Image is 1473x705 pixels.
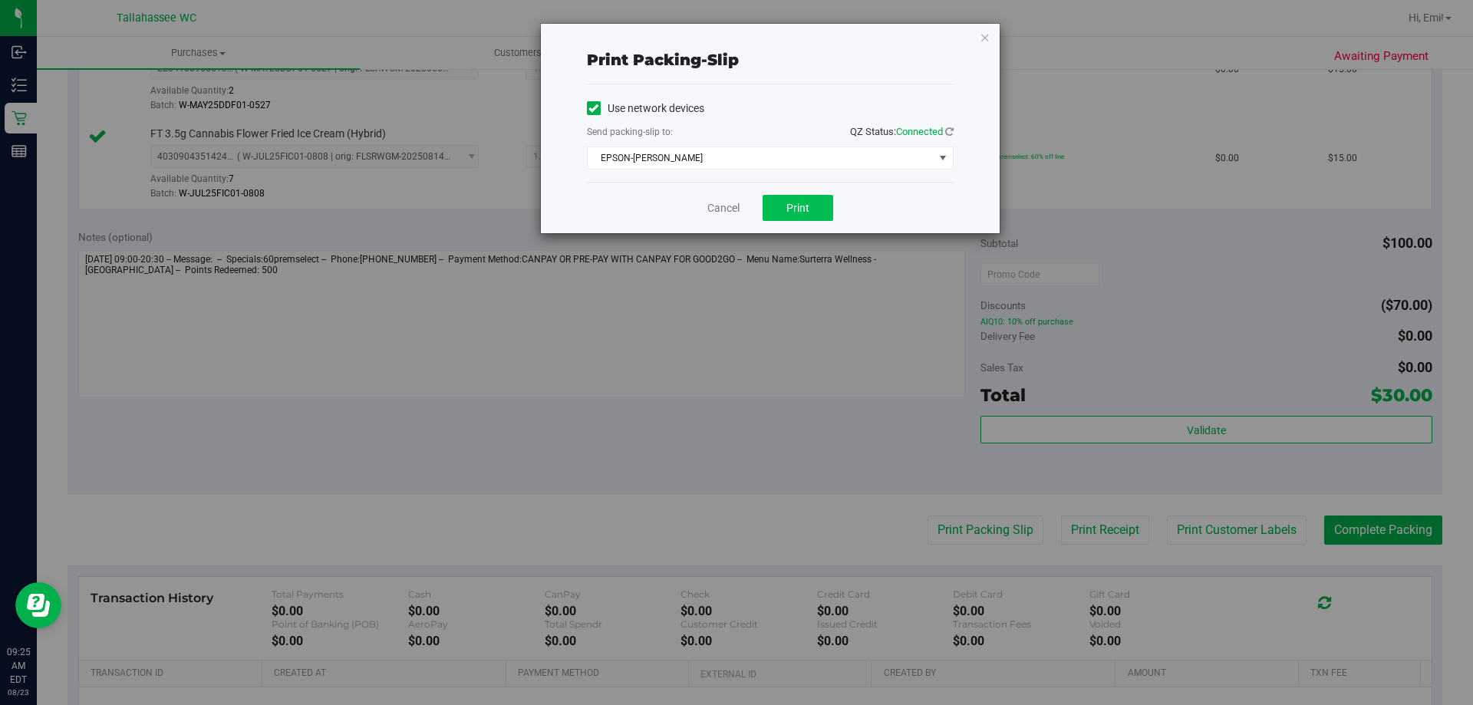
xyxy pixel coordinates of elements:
[587,100,704,117] label: Use network devices
[896,126,943,137] span: Connected
[587,125,673,139] label: Send packing-slip to:
[763,195,833,221] button: Print
[786,202,809,214] span: Print
[707,200,740,216] a: Cancel
[587,51,739,69] span: Print packing-slip
[850,126,954,137] span: QZ Status:
[933,147,952,169] span: select
[588,147,934,169] span: EPSON-[PERSON_NAME]
[15,582,61,628] iframe: Resource center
